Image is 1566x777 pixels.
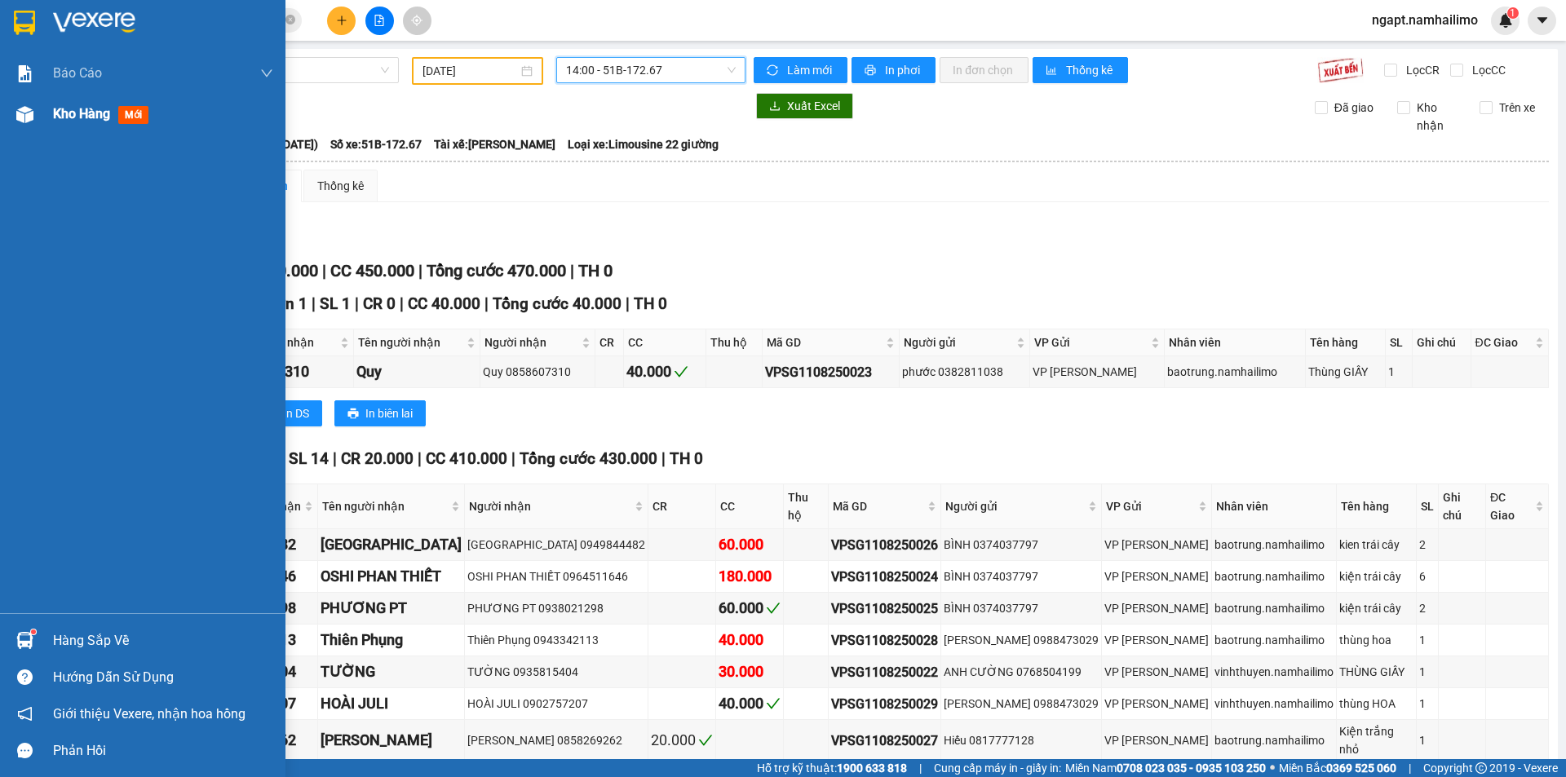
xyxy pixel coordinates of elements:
td: VP Phạm Ngũ Lão [1102,625,1212,656]
span: | [661,449,666,468]
span: Hỗ trợ kỹ thuật: [757,759,907,777]
span: SL 14 [289,449,329,468]
td: OSHI PHAN THIẾT [318,561,465,593]
span: VP Gửi [1106,497,1195,515]
span: Miền Bắc [1279,759,1396,777]
div: Quy [356,360,477,383]
div: VPSG1108250023 [765,362,896,382]
div: VP [PERSON_NAME] [1104,731,1209,749]
div: kiện trái cây [1339,599,1413,617]
img: 9k= [1317,57,1364,83]
span: plus [336,15,347,26]
span: VP Gửi [1034,333,1148,351]
span: caret-down [1535,13,1550,28]
div: VPSG1108250024 [831,567,938,587]
span: 14:00 - 51B-172.67 [566,58,736,82]
span: | [1409,759,1411,777]
div: 40.000 [626,360,703,383]
th: Ghi chú [1413,329,1471,356]
th: CC [716,484,784,529]
span: Làm mới [787,61,834,79]
button: caret-down [1528,7,1556,35]
div: 40.000 [719,629,781,651]
div: 1 [1419,631,1435,649]
span: In phơi [885,61,922,79]
div: 30.000 [719,660,781,683]
span: sync [767,64,781,77]
span: Tổng cước 430.000 [520,449,657,468]
span: Người gửi [945,497,1085,515]
span: TH 0 [578,261,613,280]
button: printerIn biên lai [334,400,426,426]
div: [PERSON_NAME] 0988473029 [944,695,1099,713]
td: VP Phạm Ngũ Lão [1102,593,1212,625]
th: CC [624,329,706,356]
span: Tổng cước 470.000 [427,261,566,280]
span: Tài xế: [PERSON_NAME] [434,135,555,153]
sup: 1 [31,629,36,634]
div: Quy 0858607310 [483,363,591,381]
span: Báo cáo [53,63,102,83]
div: Phản hồi [53,739,273,763]
button: syncLàm mới [754,57,847,83]
td: Quỳnh Anh [318,720,465,762]
span: Miền Nam [1065,759,1266,777]
span: Đã giao [1328,99,1380,117]
td: VPSG1108250024 [829,561,941,593]
td: VP Phạm Ngũ Lão [1102,720,1212,762]
td: THÁI HÒA [318,529,465,561]
div: thùng HOA [1339,695,1413,713]
div: TƯỜNG [321,660,462,683]
div: kiện trái cây [1339,567,1413,585]
span: ĐC Giao [1475,333,1532,351]
div: baotrung.namhailimo [1214,567,1334,585]
div: OSHI PHAN THIẾT [321,565,462,588]
div: [PERSON_NAME] 0858269262 [467,731,645,749]
img: icon-new-feature [1498,13,1513,28]
span: CC 410.000 [426,449,507,468]
span: SL 1 [320,294,351,313]
span: ⚪️ [1270,765,1275,771]
div: BÌNH 0374037797 [944,567,1099,585]
span: check [766,601,781,616]
div: 2 [1419,599,1435,617]
td: 0858607310 [225,356,355,388]
button: downloadXuất Excel [756,93,853,119]
div: 60.000 [719,533,781,556]
span: 1 [1510,7,1515,19]
span: close-circle [285,15,295,24]
div: VPSG1108250025 [831,598,938,619]
span: Mã GD [767,333,883,351]
span: message [17,743,33,758]
strong: 0708 023 035 - 0935 103 250 [1117,762,1266,775]
div: PHƯƠNG PT 0938021298 [467,599,645,617]
button: plus [327,7,356,35]
span: Lọc CC [1466,61,1508,79]
td: Quy [354,356,480,388]
div: VPSG1108250022 [831,662,938,682]
div: 20.000 [651,729,713,752]
div: Kiện trắng nhỏ [1339,722,1413,758]
span: Trên xe [1493,99,1542,117]
button: In đơn chọn [940,57,1029,83]
td: TƯỜNG [318,656,465,688]
th: Ghi chú [1439,484,1486,529]
div: ANH CƯỜNG 0768504199 [944,663,1099,681]
button: printerIn phơi [852,57,936,83]
td: VPSG1108250027 [829,720,941,762]
th: Thu hộ [706,329,762,356]
div: VPSG1108250028 [831,630,938,651]
span: | [333,449,337,468]
span: notification [17,706,33,722]
span: close-circle [285,13,295,29]
span: printer [865,64,878,77]
span: Tên người nhận [322,497,448,515]
div: baotrung.namhailimo [1214,631,1334,649]
div: 0858607310 [228,360,352,383]
div: 1 [1419,695,1435,713]
div: 180.000 [719,565,781,588]
div: Thùng GIẤY [1308,363,1382,381]
div: Hướng dẫn sử dụng [53,665,273,690]
td: VPSG1108250026 [829,529,941,561]
div: 1 [1388,363,1409,381]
